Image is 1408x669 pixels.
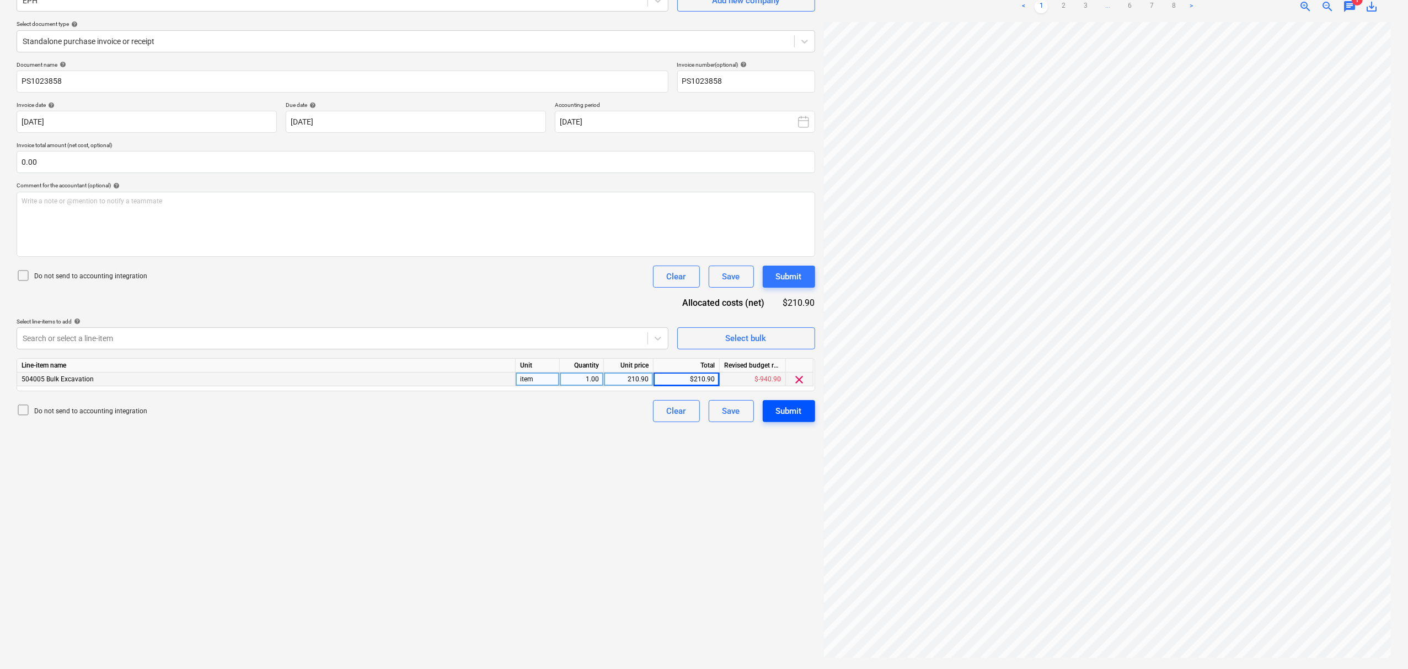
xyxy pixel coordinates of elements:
span: 504005 Bulk Excavation [22,375,94,383]
div: 210.90 [608,373,649,386]
div: Allocated costs (net) [672,296,783,309]
p: Accounting period [555,101,815,111]
div: Submit [776,269,802,284]
div: Unit [516,359,560,373]
input: Document name [17,71,668,93]
span: clear [793,373,806,386]
div: Select document type [17,20,815,28]
div: Invoice number (optional) [677,61,815,68]
button: [DATE] [555,111,815,133]
div: Invoice date [17,101,277,109]
div: Submit [776,404,802,418]
span: help [111,182,120,189]
div: Total [654,359,720,373]
span: help [738,61,747,68]
div: Select line-items to add [17,318,668,325]
div: Quantity [560,359,604,373]
p: Invoice total amount (net cost, optional) [17,142,815,151]
div: $210.90 [782,296,815,309]
button: Clear [653,400,700,422]
button: Select bulk [677,327,815,349]
div: Comment for the accountant (optional) [17,182,815,189]
p: Do not send to accounting integration [34,407,147,416]
span: help [57,61,66,68]
div: $-940.90 [720,373,786,386]
div: Save [722,269,740,284]
span: help [46,102,55,109]
input: Invoice total amount (net cost, optional) [17,151,815,173]
div: Unit price [604,359,654,373]
input: Invoice number [677,71,815,93]
span: help [69,21,78,28]
span: help [307,102,316,109]
input: Due date not specified [286,111,546,133]
button: Save [709,400,754,422]
p: Do not send to accounting integration [34,272,147,281]
div: Clear [667,404,686,418]
button: Clear [653,266,700,288]
div: Document name [17,61,668,68]
div: Save [722,404,740,418]
div: Due date [286,101,546,109]
button: Save [709,266,754,288]
div: Revised budget remaining [720,359,786,373]
div: item [516,373,560,386]
div: $210.90 [654,373,720,386]
input: Invoice date not specified [17,111,277,133]
div: Select bulk [726,331,767,346]
button: Submit [763,400,815,422]
div: Line-item name [17,359,516,373]
button: Submit [763,266,815,288]
div: 1.00 [564,373,599,386]
span: help [72,318,81,325]
div: Clear [667,269,686,284]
